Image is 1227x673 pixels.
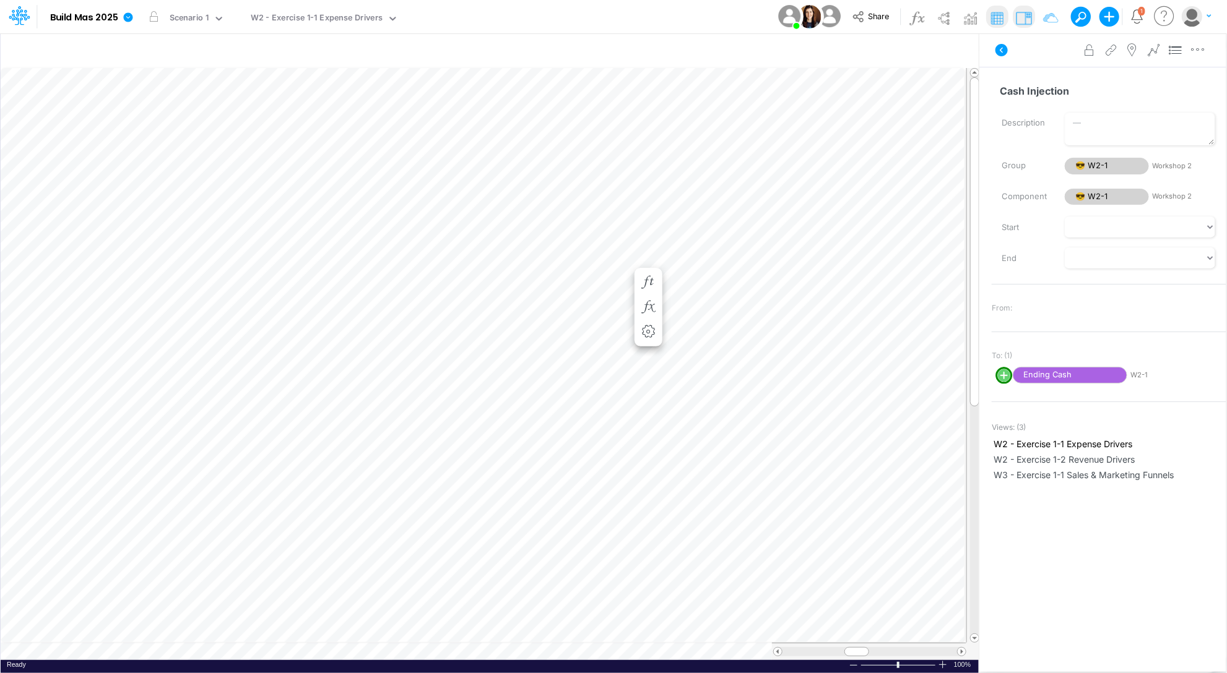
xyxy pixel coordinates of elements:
svg: circle with outer border [995,367,1013,384]
div: Scenario 1 [170,12,209,26]
img: User Image Icon [798,5,822,28]
div: Zoom level [954,660,973,669]
span: 100% [954,660,973,669]
label: Start [992,217,1056,238]
label: Component [992,186,1056,207]
img: User Image Icon [815,2,843,30]
span: From: [992,302,1012,314]
div: W2 - Exercise 1-1 Expense Drivers [251,12,383,26]
div: Zoom In [938,660,948,669]
span: Views: ( 3 ) [992,422,1026,433]
span: Ending Cash [1013,367,1127,384]
button: Share [846,7,898,27]
b: Build Mas 2025 [50,12,118,24]
span: To: (1) [992,350,1012,361]
span: Ready [7,661,26,668]
span: Workshop 2 [1152,191,1215,202]
label: Group [992,155,1056,176]
span: 😎 W2-1 [1065,158,1149,174]
div: 1 unread items [1140,8,1143,14]
label: End [992,248,1056,269]
span: Share [868,11,889,20]
div: Zoom [897,662,900,668]
span: 😎 W2-1 [1065,189,1149,205]
div: In Ready mode [7,660,26,669]
img: User Image Icon [776,2,804,30]
span: W2 - Exercise 1-1 Expense Drivers [994,437,1225,450]
span: W2 - Exercise 1-2 Revenue Drivers [994,453,1225,466]
a: Notifications [1130,9,1145,24]
span: W3 - Exercise 1-1 Sales & Marketing Funnels [994,468,1225,481]
div: Zoom Out [849,661,859,670]
iframe: FastComments [992,498,1226,669]
input: Type a title here [11,39,709,64]
div: Zoom [861,660,938,669]
span: Workshop 2 [1152,161,1215,171]
label: Description [992,113,1056,134]
input: — Node name — [992,79,1216,103]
